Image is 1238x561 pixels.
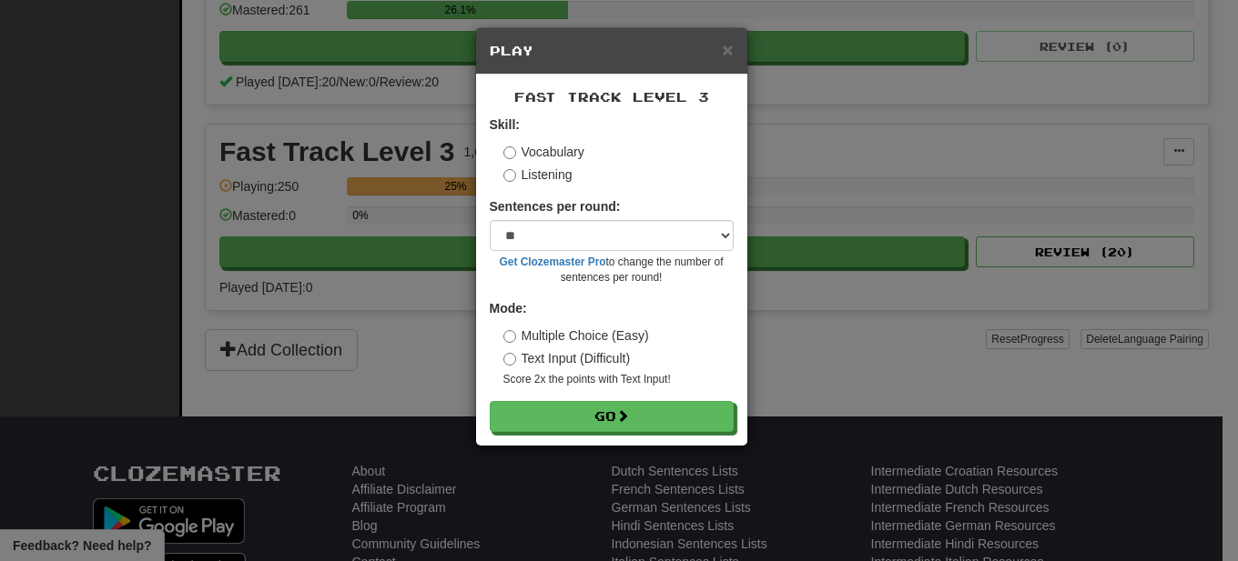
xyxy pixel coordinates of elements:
[514,89,709,105] span: Fast Track Level 3
[503,146,516,159] input: Vocabulary
[490,255,734,286] small: to change the number of sentences per round!
[490,301,527,316] strong: Mode:
[500,255,606,268] a: Get Clozemaster Pro
[490,117,520,132] strong: Skill:
[490,197,621,215] label: Sentences per round:
[503,330,516,343] input: Multiple Choice (Easy)
[503,326,649,345] label: Multiple Choice (Easy)
[503,349,631,367] label: Text Input (Difficult)
[490,401,734,432] button: Go
[722,40,733,59] button: Close
[503,353,516,366] input: Text Input (Difficult)
[503,169,516,182] input: Listening
[503,143,584,161] label: Vocabulary
[490,42,734,60] h5: Play
[503,165,573,184] label: Listening
[503,372,734,387] small: Score 2x the points with Text Input !
[722,39,733,60] span: ×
